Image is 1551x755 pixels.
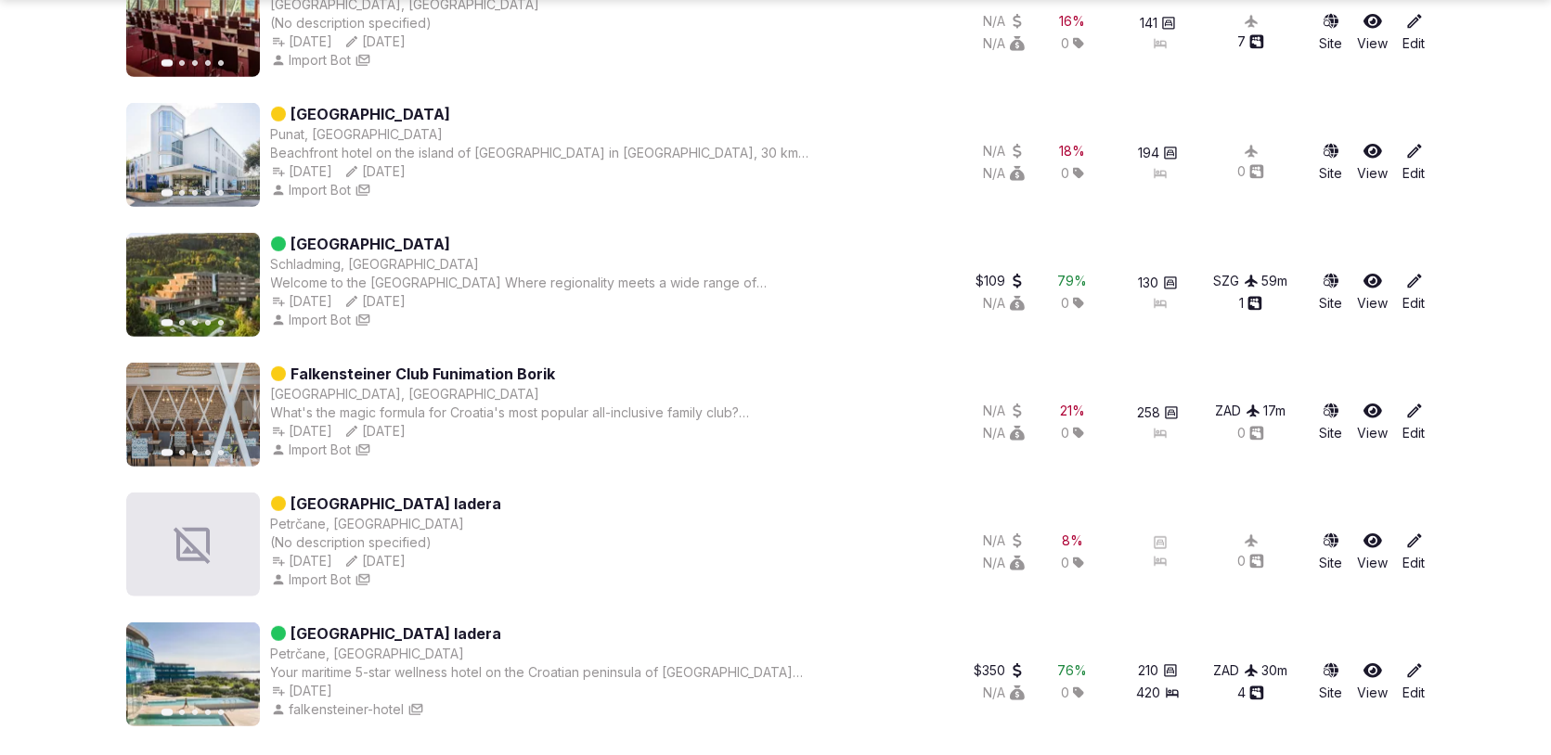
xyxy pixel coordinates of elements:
[192,60,198,66] button: Go to slide 3
[161,449,173,456] button: Go to slide 1
[984,531,1025,550] div: N/A
[271,645,465,663] button: Petrčane, [GEOGRAPHIC_DATA]
[161,709,173,716] button: Go to slide 1
[344,162,407,181] div: [DATE]
[161,189,173,197] button: Go to slide 1
[271,125,444,144] button: Punat, [GEOGRAPHIC_DATA]
[1264,402,1286,420] div: 17 m
[271,274,814,292] div: Welcome to the [GEOGRAPHIC_DATA] Where regionality meets a wide range of experiences, moments bec...
[1214,661,1259,680] div: ZAD
[1139,274,1178,292] button: 130
[1138,144,1178,162] button: 194
[1358,661,1389,702] a: View
[218,450,224,455] button: Go to slide 5
[1214,272,1259,290] button: SZG
[271,162,333,181] div: [DATE]
[1060,402,1085,420] button: 21%
[271,51,352,70] button: Import Bot
[291,103,451,125] a: [GEOGRAPHIC_DATA]
[1237,552,1264,570] button: 0
[984,164,1025,183] button: N/A
[976,272,1025,290] div: $109
[179,710,185,715] button: Go to slide 2
[271,144,814,162] div: Beachfront hotel on the island of [GEOGRAPHIC_DATA] in [GEOGRAPHIC_DATA], 30 kms from [GEOGRAPHIC...
[1061,164,1069,183] span: 0
[344,32,407,51] button: [DATE]
[1262,272,1288,290] div: 59 m
[984,294,1025,313] button: N/A
[1237,424,1264,442] button: 0
[1140,14,1157,32] span: 141
[1058,661,1088,680] button: 76%
[271,533,502,552] div: (No description specified)
[984,12,1025,31] div: N/A
[1320,272,1343,313] a: Site
[271,311,352,329] button: Import Bot
[1062,531,1083,550] div: 8 %
[179,60,185,66] button: Go to slide 2
[271,292,333,311] div: [DATE]
[218,710,224,715] button: Go to slide 5
[290,181,352,199] span: Import Bot
[1239,294,1262,313] button: 1
[271,32,333,51] button: [DATE]
[271,515,465,533] div: Petrčane, [GEOGRAPHIC_DATA]
[1358,272,1389,313] a: View
[984,554,1025,572] button: N/A
[271,682,333,700] button: [DATE]
[290,700,405,719] span: falkensteiner-hotel
[1137,684,1180,702] button: 420
[192,450,198,455] button: Go to slide 3
[1320,531,1343,572] a: Site
[984,34,1025,53] button: N/A
[1058,661,1088,680] div: 76 %
[1403,272,1426,313] a: Edit
[984,402,1025,420] button: N/A
[205,60,211,66] button: Go to slide 4
[1137,403,1179,422] button: 258
[126,363,260,467] img: Featured image for Falkensteiner Club Funimation Borik
[271,181,352,199] button: Import Bot
[975,661,1025,680] div: $350
[291,493,502,515] a: [GEOGRAPHIC_DATA] Iadera
[126,103,260,207] img: Featured image for Falkensteiner Hotel Park Punat
[1061,684,1069,702] span: 0
[1320,142,1343,183] button: Site
[271,422,333,441] button: [DATE]
[1062,531,1083,550] button: 8%
[1061,554,1069,572] span: 0
[271,255,480,274] button: Schladming, [GEOGRAPHIC_DATA]
[1139,661,1178,680] button: 210
[1140,14,1176,32] button: 141
[344,292,407,311] button: [DATE]
[1237,32,1264,51] div: 7
[271,552,333,570] button: [DATE]
[290,51,352,70] span: Import Bot
[984,424,1025,442] button: N/A
[1139,274,1159,292] span: 130
[1058,272,1088,290] button: 79%
[1138,144,1159,162] span: 194
[179,190,185,196] button: Go to slide 2
[192,320,198,326] button: Go to slide 3
[984,142,1025,160] button: N/A
[126,622,260,726] img: Featured image for Falkensteiner Hotel & Spa Iadera
[1320,12,1343,53] a: Site
[126,233,260,337] img: Featured image for Falkensteiner Hotel Schladming
[1358,402,1389,442] a: View
[218,60,224,66] button: Go to slide 5
[1237,684,1264,702] button: 4
[1216,402,1260,420] button: ZAD
[290,311,352,329] span: Import Bot
[1137,684,1161,702] span: 420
